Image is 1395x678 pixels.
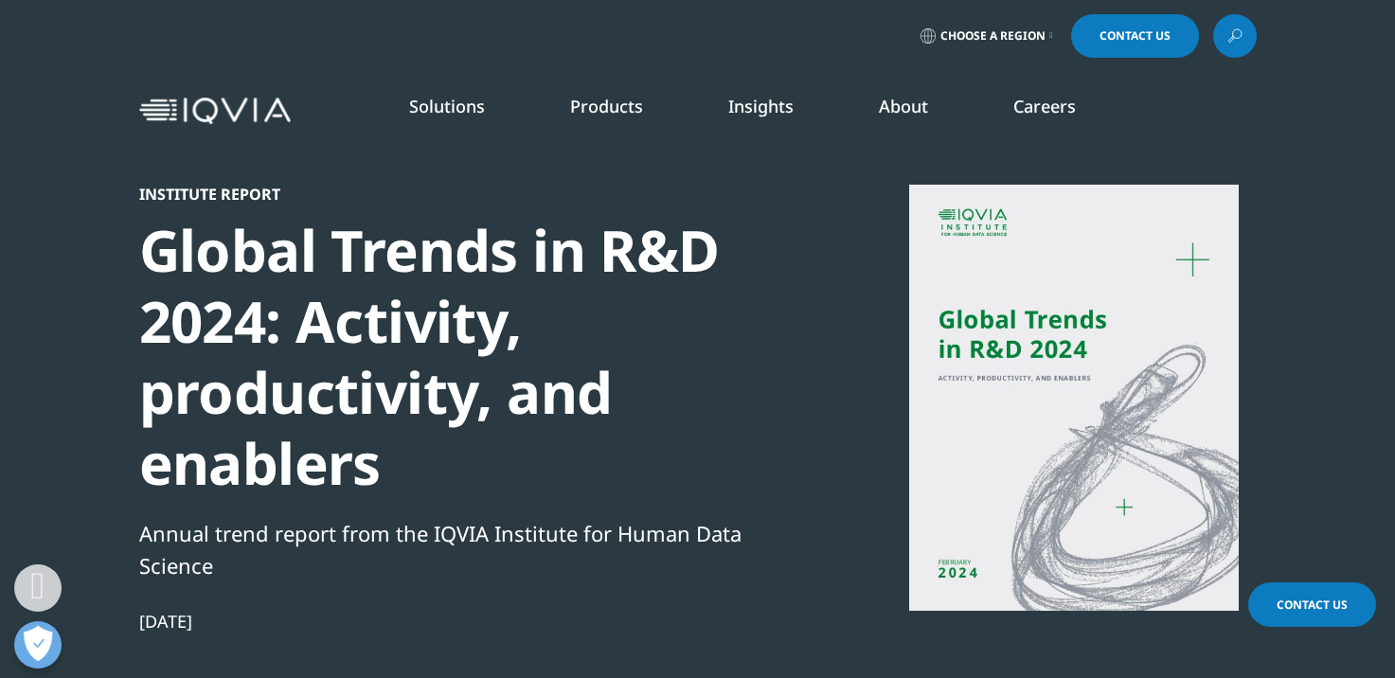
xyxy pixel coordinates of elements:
[139,517,789,581] div: Annual trend report from the IQVIA Institute for Human Data Science
[298,66,1257,155] nav: Primary
[1248,582,1376,627] a: Contact Us
[570,95,643,117] a: Products
[1013,95,1076,117] a: Careers
[139,185,789,204] div: Institute Report
[1277,597,1348,613] span: Contact Us
[139,98,291,125] img: IQVIA Healthcare Information Technology and Pharma Clinical Research Company
[14,621,62,669] button: Открыть настройки
[139,610,789,633] div: [DATE]
[1071,14,1199,58] a: Contact Us
[728,95,794,117] a: Insights
[940,28,1046,44] span: Choose a Region
[139,215,789,499] div: Global Trends in R&D 2024: Activity, productivity, and enablers
[1100,30,1171,42] span: Contact Us
[409,95,485,117] a: Solutions
[879,95,928,117] a: About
